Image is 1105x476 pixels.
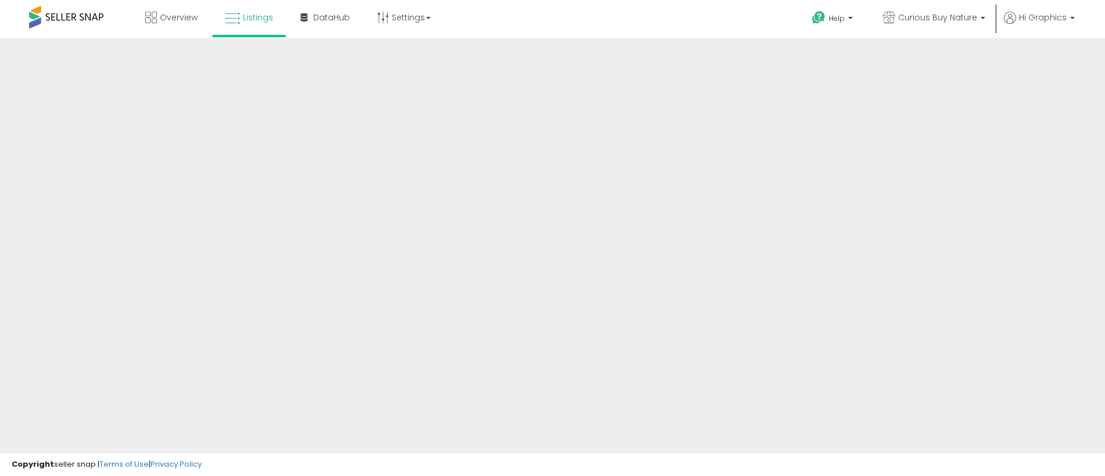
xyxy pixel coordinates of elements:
span: DataHub [313,12,350,23]
span: Hi Graphics [1019,12,1067,23]
i: Get Help [811,10,826,25]
a: Privacy Policy [151,459,202,470]
a: Help [803,2,864,38]
span: Help [829,13,845,23]
span: Overview [160,12,198,23]
a: Terms of Use [99,459,149,470]
strong: Copyright [12,459,54,470]
a: Hi Graphics [1004,12,1075,38]
div: seller snap | | [12,459,202,470]
span: Listings [243,12,273,23]
span: Curious Buy Nature [898,12,977,23]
